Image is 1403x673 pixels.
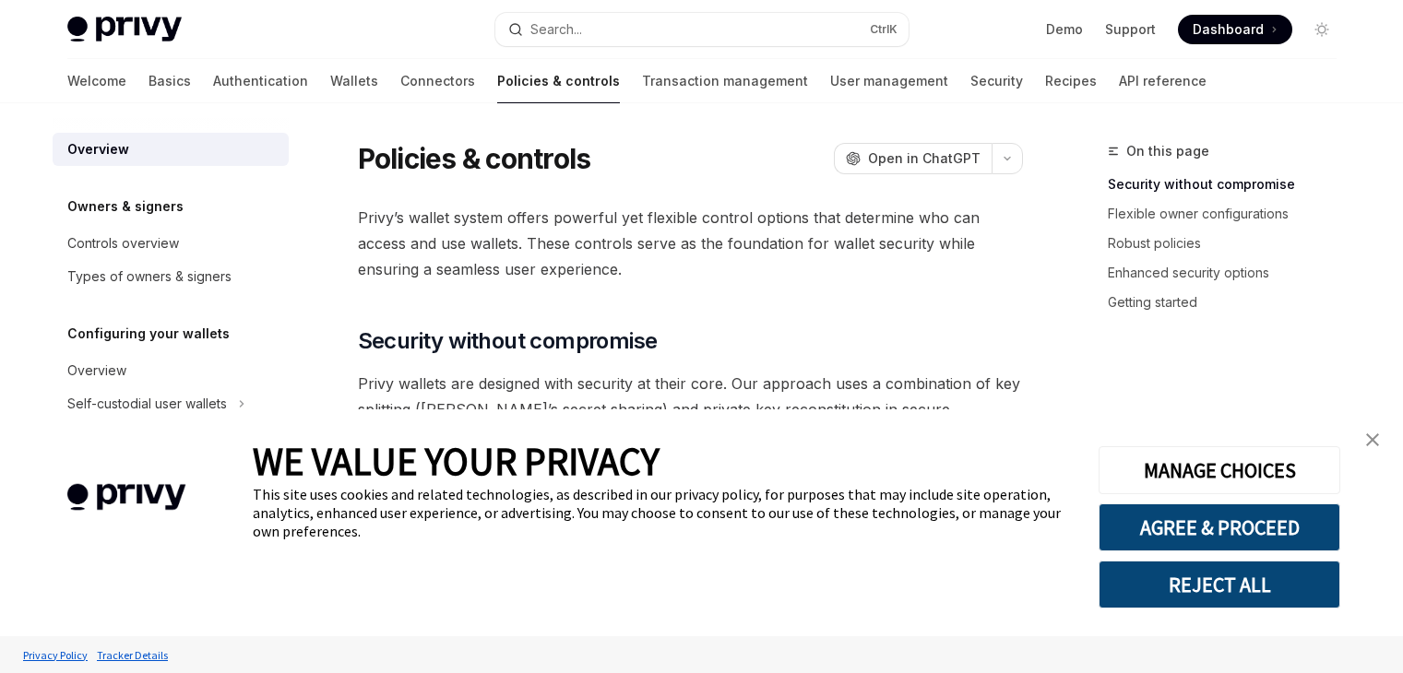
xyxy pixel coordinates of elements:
[1354,421,1391,458] a: close banner
[530,18,582,41] div: Search...
[53,133,289,166] a: Overview
[67,138,129,160] div: Overview
[149,59,191,103] a: Basics
[1178,15,1292,44] a: Dashboard
[1045,59,1097,103] a: Recipes
[18,639,92,671] a: Privacy Policy
[358,371,1023,474] span: Privy wallets are designed with security at their core. Our approach uses a combination of key sp...
[67,393,227,415] div: Self-custodial user wallets
[53,227,289,260] a: Controls overview
[970,59,1023,103] a: Security
[1108,199,1351,229] a: Flexible owner configurations
[400,59,475,103] a: Connectors
[1108,229,1351,258] a: Robust policies
[1099,446,1340,494] button: MANAGE CHOICES
[253,437,660,485] span: WE VALUE YOUR PRIVACY
[1099,561,1340,608] button: REJECT ALL
[1046,20,1083,39] a: Demo
[67,360,126,382] div: Overview
[213,59,308,103] a: Authentication
[1108,170,1351,199] a: Security without compromise
[1126,140,1209,162] span: On this page
[1105,20,1156,39] a: Support
[67,17,182,42] img: light logo
[28,457,225,537] img: company logo
[358,142,591,175] h1: Policies & controls
[53,354,289,387] a: Overview
[358,205,1023,282] span: Privy’s wallet system offers powerful yet flexible control options that determine who can access ...
[495,13,909,46] button: Search...CtrlK
[253,485,1071,540] div: This site uses cookies and related technologies, as described in our privacy policy, for purposes...
[1366,433,1379,446] img: close banner
[92,639,172,671] a: Tracker Details
[642,59,808,103] a: Transaction management
[497,59,620,103] a: Policies & controls
[358,326,658,356] span: Security without compromise
[1307,15,1337,44] button: Toggle dark mode
[1119,59,1207,103] a: API reference
[834,143,992,174] button: Open in ChatGPT
[830,59,948,103] a: User management
[1193,20,1264,39] span: Dashboard
[67,266,232,288] div: Types of owners & signers
[67,323,230,345] h5: Configuring your wallets
[1108,258,1351,288] a: Enhanced security options
[1108,288,1351,317] a: Getting started
[330,59,378,103] a: Wallets
[868,149,981,168] span: Open in ChatGPT
[53,260,289,293] a: Types of owners & signers
[870,22,898,37] span: Ctrl K
[67,59,126,103] a: Welcome
[1099,503,1340,551] button: AGREE & PROCEED
[67,195,184,218] h5: Owners & signers
[67,232,179,254] div: Controls overview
